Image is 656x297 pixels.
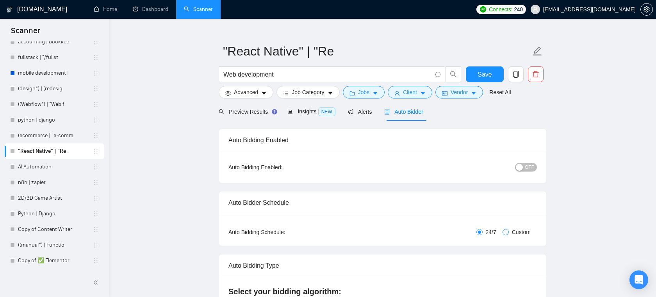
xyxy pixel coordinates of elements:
a: ((Webflow*) | "Web f [18,97,93,112]
span: holder [93,148,99,154]
span: holder [93,258,99,264]
span: holder [93,242,99,248]
span: setting [225,90,231,96]
li: AI Automation [5,159,104,175]
button: userClientcaret-down [388,86,432,98]
li: (design*) | (redesig [5,81,104,97]
li: Python | Django [5,206,104,222]
a: accounting | bookkee [18,34,93,50]
span: OFF [525,163,534,172]
span: caret-down [471,90,476,96]
span: holder [93,211,99,217]
a: n8n | zapier [18,175,93,190]
a: Reset All [489,88,511,97]
a: homeHome [94,6,117,13]
span: Job Category [292,88,324,97]
button: Save [466,66,504,82]
span: edit [532,46,542,56]
span: robot [384,109,390,115]
a: dashboardDashboard [133,6,168,13]
a: Copy of Content Writer [18,222,93,237]
span: user [394,90,400,96]
li: (ecommerce | "e-comm [5,128,104,143]
a: (ecommerce | "e-comm [18,128,93,143]
li: Copy of ✅ Elementor [5,253,104,268]
input: Scanner name... [223,41,531,61]
button: idcardVendorcaret-down [435,86,483,98]
span: Vendor [451,88,468,97]
span: NEW [318,107,335,116]
a: fullstack | "/fullst [18,50,93,65]
span: Advanced [234,88,258,97]
div: Auto Bidding Enabled [228,129,537,151]
li: accounting | bookkee [5,34,104,50]
span: Custom [509,228,534,236]
li: "React Native" | "Re [5,143,104,159]
span: holder [93,226,99,233]
span: folder [349,90,355,96]
a: Python | Django [18,206,93,222]
img: upwork-logo.png [480,6,486,13]
li: fullstack | "/fullst [5,50,104,65]
span: Connects: [489,5,512,14]
span: holder [93,86,99,92]
span: caret-down [328,90,333,96]
span: delete [528,71,543,78]
span: copy [508,71,523,78]
span: holder [93,70,99,76]
button: folderJobscaret-down [343,86,385,98]
span: Auto Bidder [384,109,423,115]
span: Jobs [358,88,370,97]
h4: Select your bidding algorithm: [228,286,537,297]
span: Insights [287,108,335,115]
li: mobile development | [5,65,104,81]
span: user [533,7,538,12]
div: Auto Bidding Schedule: [228,228,331,236]
div: Auto Bidding Type [228,254,537,277]
a: Copy of ✅ Elementor [18,253,93,268]
a: mobile development | [18,65,93,81]
span: Save [478,70,492,79]
a: ((manual*) | Functio [18,237,93,253]
span: holder [93,164,99,170]
span: caret-down [420,90,426,96]
button: settingAdvancedcaret-down [219,86,273,98]
span: caret-down [261,90,267,96]
span: holder [93,132,99,139]
button: setting [640,3,653,16]
a: (design*) | (redesig [18,81,93,97]
input: Search Freelance Jobs... [223,70,432,79]
div: Open Intercom Messenger [629,270,648,289]
img: logo [7,4,12,16]
span: notification [348,109,353,115]
a: python | django [18,112,93,128]
span: Preview Results [219,109,275,115]
span: caret-down [373,90,378,96]
span: 24/7 [483,228,499,236]
span: bars [283,90,289,96]
span: holder [93,117,99,123]
a: searchScanner [184,6,213,13]
span: holder [93,54,99,61]
button: copy [508,66,524,82]
span: Scanner [5,25,46,41]
a: setting [640,6,653,13]
button: barsJob Categorycaret-down [276,86,339,98]
li: ((manual*) | Functio [5,237,104,253]
span: holder [93,195,99,201]
span: holder [93,179,99,186]
button: delete [528,66,544,82]
li: ((Webflow*) | "Web f [5,97,104,112]
span: idcard [442,90,447,96]
li: 2D/3D Game Artist [5,190,104,206]
li: python | django [5,112,104,128]
button: search [446,66,461,82]
span: search [219,109,224,115]
div: Auto Bidder Schedule [228,191,537,214]
span: Client [403,88,417,97]
a: "React Native" | "Re [18,143,93,159]
span: holder [93,39,99,45]
span: info-circle [435,72,440,77]
div: Tooltip anchor [271,108,278,115]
